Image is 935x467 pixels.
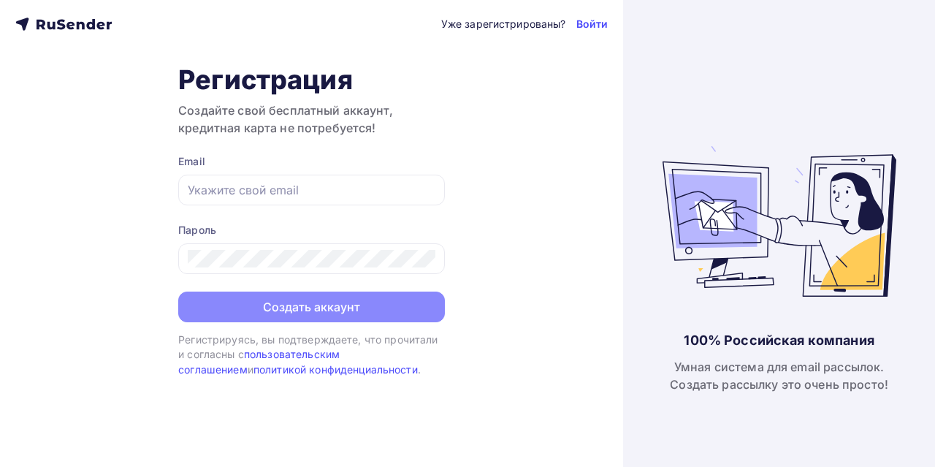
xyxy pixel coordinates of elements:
[178,292,445,322] button: Создать аккаунт
[441,17,566,31] div: Уже зарегистрированы?
[670,358,888,393] div: Умная система для email рассылок. Создать рассылку это очень просто!
[178,333,445,377] div: Регистрируясь, вы подтверждаете, что прочитали и согласны с и .
[178,348,340,375] a: пользовательским соглашением
[188,181,435,199] input: Укажите свой email
[178,64,445,96] h1: Регистрация
[178,223,445,238] div: Пароль
[684,332,874,349] div: 100% Российская компания
[253,363,418,376] a: политикой конфиденциальности
[576,17,608,31] a: Войти
[178,154,445,169] div: Email
[178,102,445,137] h3: Создайте свой бесплатный аккаунт, кредитная карта не потребуется!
